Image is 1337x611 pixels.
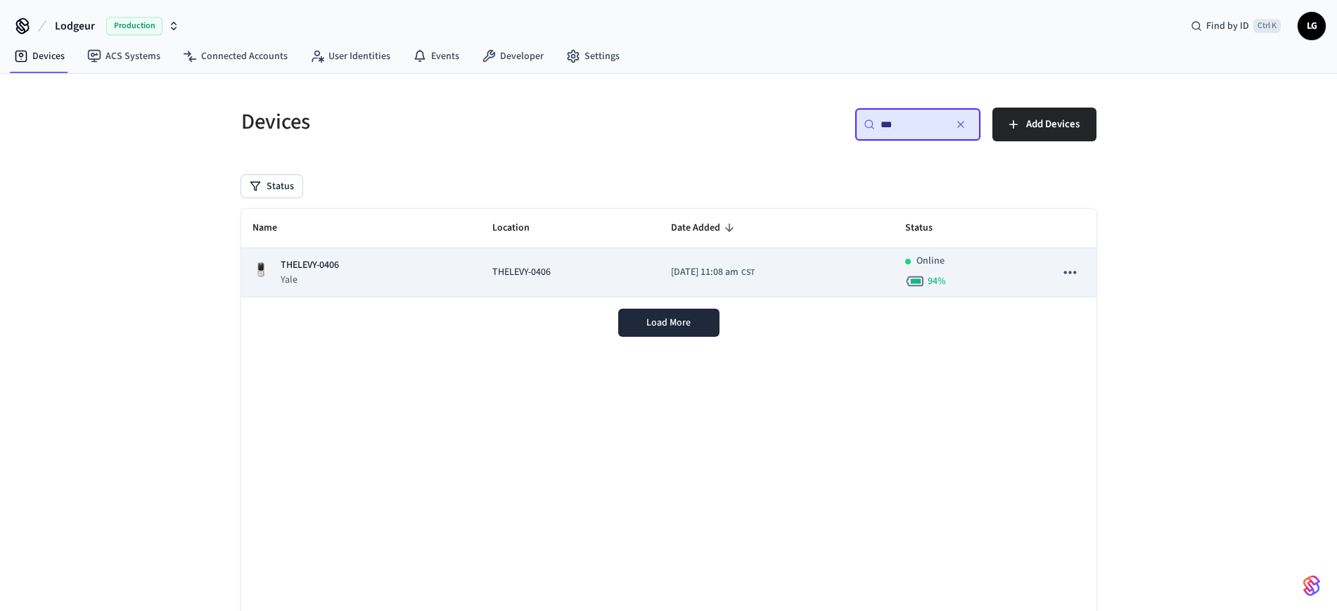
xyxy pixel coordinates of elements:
[492,265,551,280] span: THELEVY-0406
[492,217,548,239] span: Location
[172,44,299,69] a: Connected Accounts
[1298,12,1326,40] button: LG
[1206,19,1249,33] span: Find by ID
[241,209,1096,297] table: sticky table
[671,217,738,239] span: Date Added
[1303,574,1320,597] img: SeamLogoGradient.69752ec5.svg
[106,17,162,35] span: Production
[241,175,302,198] button: Status
[646,316,691,330] span: Load More
[928,274,946,288] span: 94 %
[618,309,719,337] button: Load More
[281,273,339,287] p: Yale
[1179,13,1292,39] div: Find by IDCtrl K
[992,108,1096,141] button: Add Devices
[741,266,755,279] span: CST
[916,254,945,269] p: Online
[905,217,951,239] span: Status
[299,44,402,69] a: User Identities
[55,18,95,34] span: Lodgeur
[281,258,339,273] p: THELEVY-0406
[471,44,555,69] a: Developer
[402,44,471,69] a: Events
[252,217,295,239] span: Name
[252,262,269,278] img: Yale Assure Touchscreen Wifi Smart Lock, Satin Nickel, Front
[241,108,660,136] h5: Devices
[671,265,738,280] span: [DATE] 11:08 am
[3,44,76,69] a: Devices
[1253,19,1281,33] span: Ctrl K
[671,265,755,280] div: America/Guatemala
[76,44,172,69] a: ACS Systems
[1026,115,1080,134] span: Add Devices
[555,44,631,69] a: Settings
[1299,13,1324,39] span: LG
